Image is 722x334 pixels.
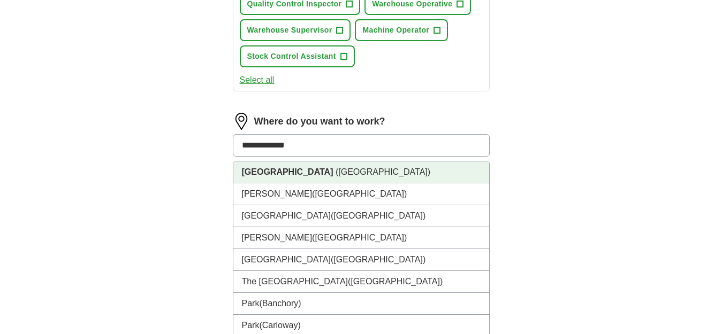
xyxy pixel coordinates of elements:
li: [PERSON_NAME] [233,183,489,205]
span: ([GEOGRAPHIC_DATA]) [348,277,443,286]
label: Where do you want to work? [254,114,385,129]
li: [GEOGRAPHIC_DATA] [233,205,489,227]
li: [PERSON_NAME] [233,227,489,249]
button: Warehouse Supervisor [240,19,351,41]
span: (Banchory) [259,299,301,308]
span: ([GEOGRAPHIC_DATA]) [312,233,407,242]
span: ([GEOGRAPHIC_DATA]) [331,211,425,220]
li: The [GEOGRAPHIC_DATA] [233,271,489,293]
span: (Carloway) [259,321,300,330]
li: [GEOGRAPHIC_DATA] [233,249,489,271]
button: Machine Operator [355,19,448,41]
button: Select all [240,74,275,87]
span: ([GEOGRAPHIC_DATA]) [312,189,407,198]
span: Stock Control Assistant [247,51,336,62]
span: Machine Operator [362,25,429,36]
span: ([GEOGRAPHIC_DATA]) [331,255,425,264]
button: Stock Control Assistant [240,45,355,67]
strong: [GEOGRAPHIC_DATA] [242,167,333,176]
span: Warehouse Supervisor [247,25,332,36]
span: ([GEOGRAPHIC_DATA]) [336,167,430,176]
li: Park [233,293,489,315]
img: location.png [233,113,250,130]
